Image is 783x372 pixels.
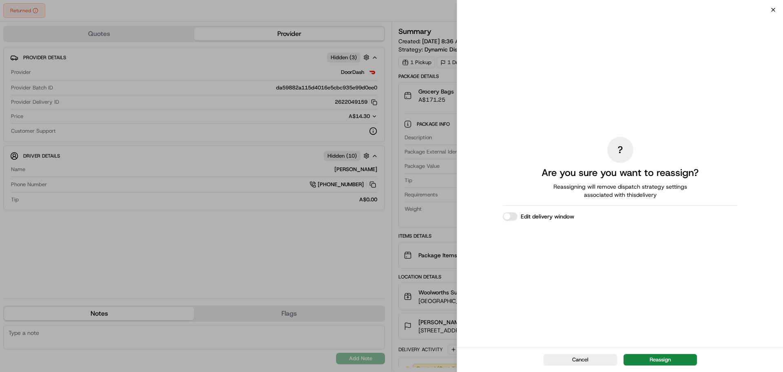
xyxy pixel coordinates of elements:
span: Reassigning will remove dispatch strategy settings associated with this delivery [542,183,699,199]
button: Reassign [624,354,697,365]
div: ? [607,137,633,163]
button: Cancel [544,354,617,365]
h2: Are you sure you want to reassign? [542,166,699,179]
label: Edit delivery window [521,212,574,221]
